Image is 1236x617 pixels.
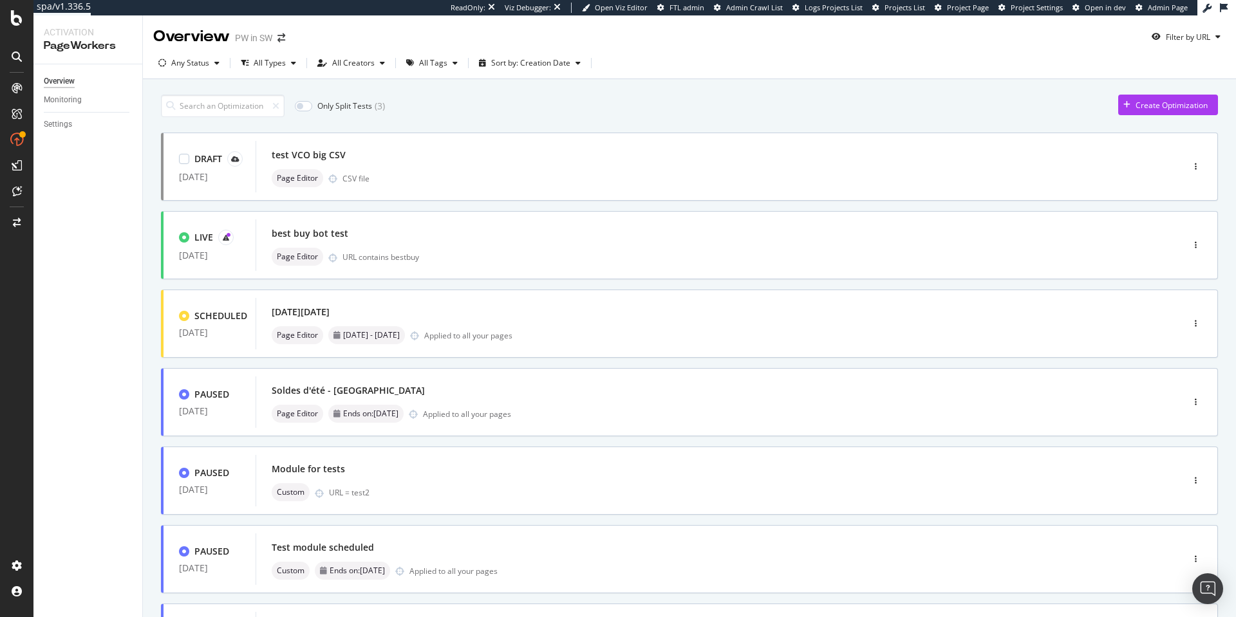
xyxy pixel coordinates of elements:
[272,483,310,501] div: neutral label
[272,227,348,240] div: best buy bot test
[153,26,230,48] div: Overview
[272,384,425,397] div: Soldes d'été - [GEOGRAPHIC_DATA]
[474,53,586,73] button: Sort by: Creation Date
[342,173,370,184] div: CSV file
[792,3,863,13] a: Logs Projects List
[401,53,463,73] button: All Tags
[1118,95,1218,115] button: Create Optimization
[375,100,385,113] div: ( 3 )
[272,562,310,580] div: neutral label
[947,3,989,12] span: Project Page
[179,250,240,261] div: [DATE]
[179,484,240,495] div: [DATE]
[714,3,783,13] a: Admin Crawl List
[505,3,551,13] div: Viz Debugger:
[451,3,485,13] div: ReadOnly:
[277,488,304,496] span: Custom
[726,3,783,12] span: Admin Crawl List
[194,388,229,401] div: PAUSED
[330,567,385,575] span: Ends on: [DATE]
[1192,573,1223,604] div: Open Intercom Messenger
[277,253,318,261] span: Page Editor
[179,172,240,182] div: [DATE]
[44,93,133,107] a: Monitoring
[161,95,285,117] input: Search an Optimization
[1147,26,1226,47] button: Filter by URL
[254,59,286,67] div: All Types
[272,149,346,161] div: test VCO big CSV
[272,405,323,423] div: neutral label
[805,3,863,12] span: Logs Projects List
[272,248,323,266] div: neutral label
[235,32,272,44] div: PW in SW
[317,100,372,111] div: Only Split Tests
[1011,3,1063,12] span: Project Settings
[194,545,229,558] div: PAUSED
[315,562,390,580] div: neutral label
[657,3,704,13] a: FTL admin
[179,563,240,573] div: [DATE]
[1166,32,1210,42] div: Filter by URL
[491,59,570,67] div: Sort by: Creation Date
[343,410,398,418] span: Ends on: [DATE]
[409,566,498,576] div: Applied to all your pages
[1136,100,1208,111] div: Create Optimization
[44,26,132,39] div: Activation
[328,326,405,344] div: neutral label
[194,466,229,479] div: PAUSED
[194,152,222,165] div: DRAFT
[272,541,374,554] div: Test module scheduled
[872,3,925,13] a: Projects List
[272,306,330,318] div: [DATE][DATE]
[277,410,318,418] span: Page Editor
[998,3,1063,13] a: Project Settings
[332,59,375,67] div: All Creators
[1148,3,1188,12] span: Admin Page
[44,118,72,131] div: Settings
[885,3,925,12] span: Projects List
[272,169,323,187] div: neutral label
[44,39,132,53] div: PageWorkers
[272,463,345,475] div: Module for tests
[44,75,133,88] a: Overview
[419,59,447,67] div: All Tags
[44,93,82,107] div: Monitoring
[194,309,247,322] div: SCHEDULED
[582,3,648,13] a: Open Viz Editor
[423,409,511,419] div: Applied to all your pages
[44,118,133,131] a: Settings
[935,3,989,13] a: Project Page
[194,231,213,244] div: LIVE
[44,75,75,88] div: Overview
[595,3,648,12] span: Open Viz Editor
[153,53,225,73] button: Any Status
[329,487,1128,498] div: URL = test2
[343,331,400,339] span: [DATE] - [DATE]
[179,327,240,338] div: [DATE]
[1085,3,1126,12] span: Open in dev
[277,174,318,182] span: Page Editor
[277,33,285,42] div: arrow-right-arrow-left
[424,330,512,341] div: Applied to all your pages
[277,331,318,339] span: Page Editor
[277,567,304,575] span: Custom
[236,53,301,73] button: All Types
[342,252,1128,262] div: URL contains bestbuy
[171,59,209,67] div: Any Status
[179,406,240,416] div: [DATE]
[1136,3,1188,13] a: Admin Page
[328,405,404,423] div: neutral label
[669,3,704,12] span: FTL admin
[312,53,390,73] button: All Creators
[1072,3,1126,13] a: Open in dev
[272,326,323,344] div: neutral label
